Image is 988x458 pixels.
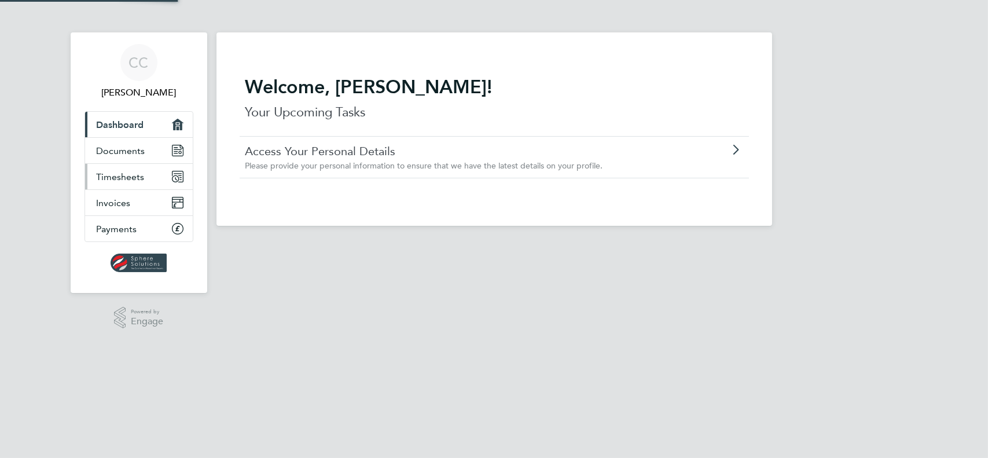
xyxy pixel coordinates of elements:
span: Timesheets [97,171,145,182]
a: Invoices [85,190,193,215]
span: Dashboard [97,119,144,130]
span: Colin Crocker [85,86,193,100]
a: Access Your Personal Details [245,144,678,159]
span: Please provide your personal information to ensure that we have the latest details on your profile. [245,160,603,171]
span: CC [129,55,149,70]
h2: Welcome, [PERSON_NAME]! [245,75,743,98]
a: Dashboard [85,112,193,137]
nav: Main navigation [71,32,207,293]
a: Timesheets [85,164,193,189]
a: CC[PERSON_NAME] [85,44,193,100]
a: Powered byEngage [114,307,163,329]
span: Documents [97,145,145,156]
img: spheresolutions-logo-retina.png [111,254,167,272]
span: Invoices [97,197,131,208]
a: Payments [85,216,193,241]
span: Engage [131,317,163,327]
a: Go to home page [85,254,193,272]
p: Your Upcoming Tasks [245,103,743,122]
span: Payments [97,223,137,235]
a: Documents [85,138,193,163]
span: Powered by [131,307,163,317]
